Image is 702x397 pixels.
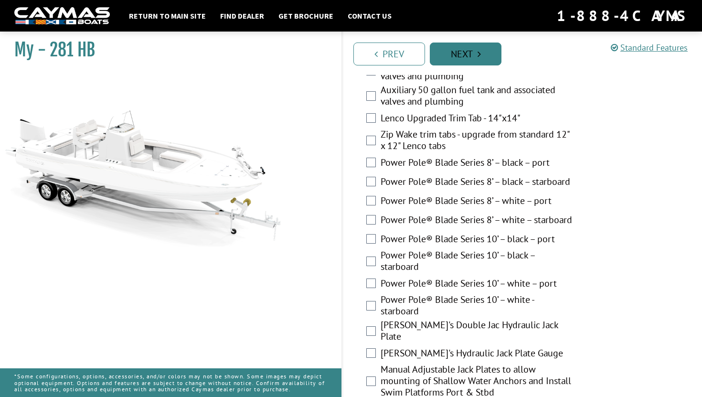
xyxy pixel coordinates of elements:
label: Power Pole® Blade Series 10’ – black – starboard [381,249,574,275]
label: Power Pole® Blade Series 8’ – white – port [381,195,574,209]
label: [PERSON_NAME]'s Hydraulic Jack Plate Gauge [381,347,574,361]
label: Power Pole® Blade Series 8’ – white – starboard [381,214,574,228]
a: Contact Us [343,10,396,22]
img: white-logo-c9c8dbefe5ff5ceceb0f0178aa75bf4bb51f6bca0971e226c86eb53dfe498488.png [14,7,110,25]
a: Return to main site [124,10,211,22]
ul: Pagination [351,41,702,65]
label: Power Pole® Blade Series 8’ – black – starboard [381,176,574,190]
a: Next [430,43,501,65]
label: Power Pole® Blade Series 10’ – white – port [381,278,574,291]
label: [PERSON_NAME]'s Double Jac Hydraulic Jack Plate [381,319,574,344]
label: Power Pole® Blade Series 10’ – white - starboard [381,294,574,319]
a: Get Brochure [274,10,338,22]
label: Power Pole® Blade Series 8’ – black – port [381,157,574,171]
a: Standard Features [611,42,688,53]
label: Lenco Upgraded Trim Tab - 14"x14" [381,112,574,126]
p: *Some configurations, options, accessories, and/or colors may not be shown. Some images may depic... [14,368,327,397]
a: Prev [353,43,425,65]
a: Find Dealer [215,10,269,22]
label: Auxiliary 50 gallon fuel tank and associated valves and plumbing [381,84,574,109]
div: 1-888-4CAYMAS [557,5,688,26]
h1: My - 281 HB [14,39,318,61]
label: Zip Wake trim tabs - upgrade from standard 12" x 12" Lenco tabs [381,129,574,154]
label: Power Pole® Blade Series 10’ – black – port [381,233,574,247]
